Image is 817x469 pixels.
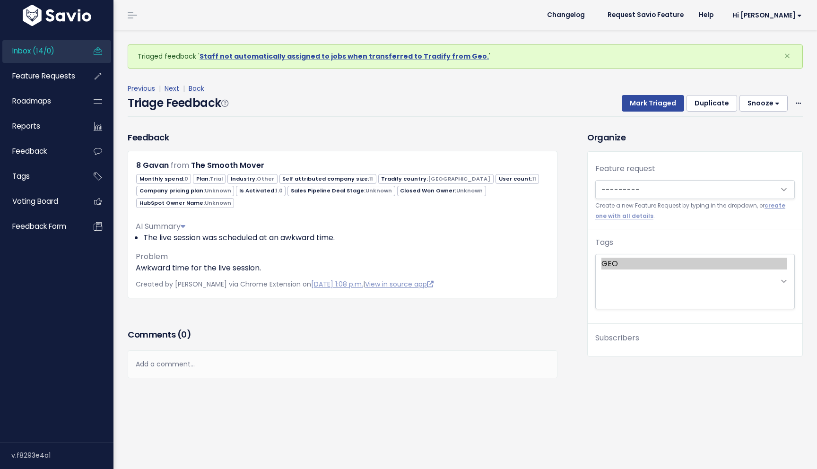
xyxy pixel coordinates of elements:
[257,175,274,182] span: Other
[456,187,483,194] span: Unknown
[784,48,791,64] span: ×
[128,84,155,93] a: Previous
[136,198,234,208] span: HubSpot Owner Name:
[595,163,655,174] label: Feature request
[2,90,78,112] a: Roadmaps
[11,443,113,468] div: v.f8293e4a1
[128,328,557,341] h3: Comments ( )
[587,131,803,144] h3: Organize
[378,174,494,184] span: Tradify country:
[2,191,78,212] a: Voting Board
[595,237,613,248] label: Tags
[532,175,536,182] span: 11
[601,258,787,269] option: GEO
[276,187,283,194] span: 1.0
[157,84,163,93] span: |
[20,5,94,26] img: logo-white.9d6f32f41409.svg
[184,175,188,182] span: 0
[205,199,231,207] span: Unknown
[143,232,549,243] li: The live session was scheduled at an awkward time.
[165,84,179,93] a: Next
[369,175,373,182] span: 11
[600,8,691,22] a: Request Savio Feature
[12,146,47,156] span: Feedback
[193,174,226,184] span: Plan:
[136,279,434,289] span: Created by [PERSON_NAME] via Chrome Extension on |
[12,221,66,231] span: Feedback form
[365,187,392,194] span: Unknown
[739,95,788,112] button: Snooze
[732,12,802,19] span: Hi [PERSON_NAME]
[181,329,187,340] span: 0
[189,84,204,93] a: Back
[191,160,264,171] a: The Smooth Mover
[721,8,809,23] a: Hi [PERSON_NAME]
[128,44,803,69] div: Triaged feedback ' '
[136,262,549,274] p: Awkward time for the live session.
[595,332,639,343] span: Subscribers
[128,350,557,378] div: Add a comment...
[12,196,58,206] span: Voting Board
[2,165,78,187] a: Tags
[181,84,187,93] span: |
[2,216,78,237] a: Feedback form
[12,96,51,106] span: Roadmaps
[2,115,78,137] a: Reports
[210,175,223,182] span: Trial
[365,279,434,289] a: View in source app
[128,95,228,112] h4: Triage Feedback
[428,175,490,182] span: [GEOGRAPHIC_DATA]
[12,71,75,81] span: Feature Requests
[691,8,721,22] a: Help
[311,279,363,289] a: [DATE] 1:08 p.m.
[595,201,795,221] small: Create a new Feature Request by typing in the dropdown, or .
[687,95,737,112] button: Duplicate
[12,171,30,181] span: Tags
[595,202,785,219] a: create one with all details
[622,95,684,112] button: Mark Triaged
[279,174,376,184] span: Self attributed company size:
[136,160,169,171] a: 8 Gavan
[236,186,286,196] span: Is Activated:
[495,174,539,184] span: User count:
[227,174,277,184] span: Industry:
[205,187,231,194] span: Unknown
[12,121,40,131] span: Reports
[136,251,168,262] span: Problem
[171,160,189,171] span: from
[2,65,78,87] a: Feature Requests
[774,45,800,68] button: Close
[136,221,185,232] span: AI Summary
[2,40,78,62] a: Inbox (14/0)
[128,131,169,144] h3: Feedback
[287,186,395,196] span: Sales Pipeline Deal Stage:
[397,186,486,196] span: Closed Won Owner:
[136,174,191,184] span: Monthly spend:
[547,12,585,18] span: Changelog
[136,186,234,196] span: Company pricing plan:
[200,52,489,61] a: Staff not automatically assigned to jobs when transferred to Tradify from Geo.
[12,46,54,56] span: Inbox (14/0)
[2,140,78,162] a: Feedback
